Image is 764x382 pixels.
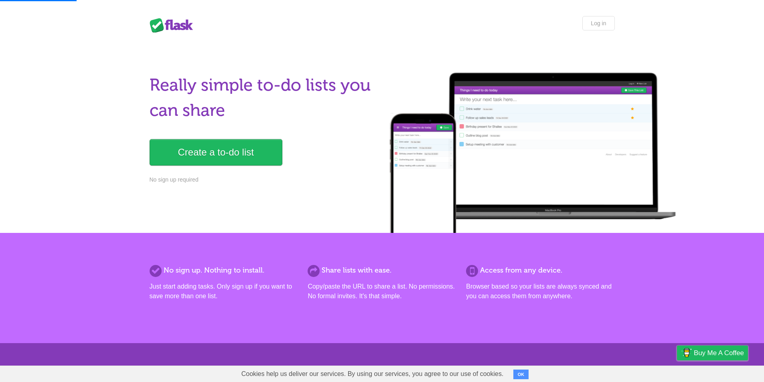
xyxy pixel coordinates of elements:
[308,265,456,276] h2: Share lists with ease.
[677,346,748,360] a: Buy me a coffee
[466,265,614,276] h2: Access from any device.
[582,16,614,30] a: Log in
[150,73,377,123] h1: Really simple to-do lists you can share
[308,282,456,301] p: Copy/paste the URL to share a list. No permissions. No formal invites. It's that simple.
[513,370,529,379] button: OK
[681,346,692,360] img: Buy me a coffee
[694,346,744,360] span: Buy me a coffee
[150,265,298,276] h2: No sign up. Nothing to install.
[150,18,198,32] div: Flask Lists
[150,176,377,184] p: No sign up required
[150,139,282,166] a: Create a to-do list
[466,282,614,301] p: Browser based so your lists are always synced and you can access them from anywhere.
[150,282,298,301] p: Just start adding tasks. Only sign up if you want to save more than one list.
[233,366,512,382] span: Cookies help us deliver our services. By using our services, you agree to our use of cookies.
